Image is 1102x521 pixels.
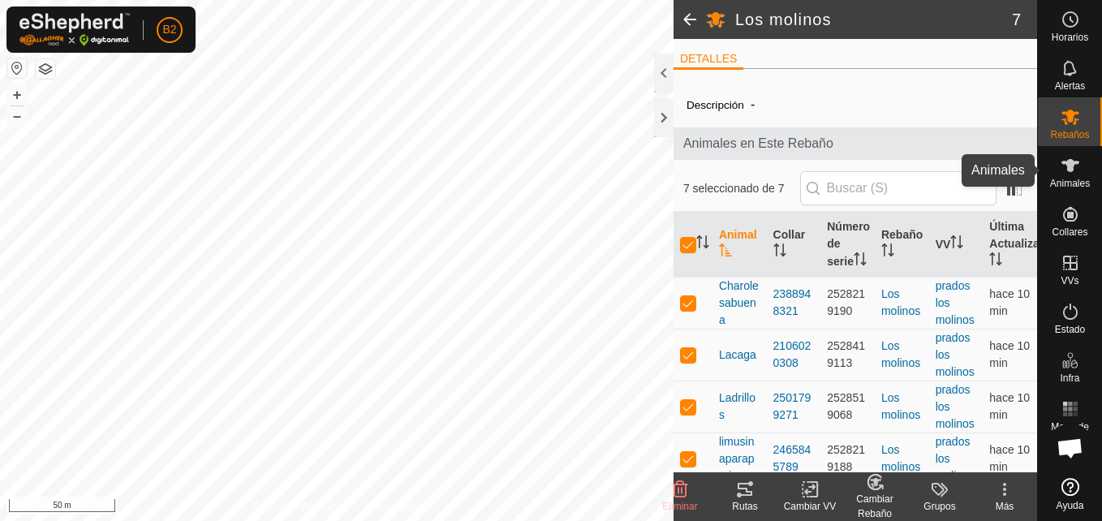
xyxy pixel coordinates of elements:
[881,441,923,476] div: Los molinos
[712,212,767,278] th: Animal
[1046,424,1095,472] div: Chat abierto
[827,338,868,372] div: 2528419113
[773,390,815,424] div: 2501799271
[1060,373,1079,383] span: Infra
[767,212,821,278] th: Collar
[881,286,923,320] div: Los molinos
[7,85,27,105] button: +
[1057,501,1084,510] span: Ayuda
[253,500,347,515] a: Política de Privacidad
[719,347,756,364] span: Lacaga
[162,21,176,38] span: B2
[674,50,744,70] li: DETALLES
[1055,325,1085,334] span: Estado
[719,278,760,329] span: Charolesabuena
[1038,471,1102,517] a: Ayuda
[719,246,732,259] p-sorticon: Activar para ordenar
[696,238,709,251] p-sorticon: Activar para ordenar
[7,106,27,126] button: –
[936,279,975,326] a: prados los molinos
[19,13,130,46] img: Logo Gallagher
[1055,81,1085,91] span: Alertas
[36,59,55,79] button: Capas del Mapa
[989,443,1030,473] span: 21 sept 2025, 8:07
[989,287,1030,317] span: 21 sept 2025, 8:07
[777,499,842,514] div: Cambiar VV
[989,339,1030,369] span: 21 sept 2025, 8:07
[366,500,420,515] a: Contáctenos
[7,58,27,78] button: Restablecer Mapa
[1061,276,1078,286] span: VVs
[875,212,929,278] th: Rebaño
[683,134,1027,153] span: Animales en Este Rebaño
[854,255,867,268] p-sorticon: Activar para ordenar
[881,390,923,424] div: Los molinos
[773,246,786,259] p-sorticon: Activar para ordenar
[827,441,868,476] div: 2528219188
[827,390,868,424] div: 2528519068
[950,238,963,251] p-sorticon: Activar para ordenar
[744,91,761,118] span: -
[989,255,1002,268] p-sorticon: Activar para ordenar
[929,212,984,278] th: VV
[773,286,815,320] div: 2388948321
[1042,422,1098,441] span: Mapa de Calor
[735,10,1012,29] h2: Los molinos
[1052,227,1087,237] span: Collares
[881,338,923,372] div: Los molinos
[827,286,868,320] div: 2528219190
[907,499,972,514] div: Grupos
[989,391,1030,421] span: 21 sept 2025, 8:07
[773,338,815,372] div: 2106020308
[800,171,997,205] input: Buscar (S)
[687,99,744,111] label: Descripción
[983,212,1037,278] th: Última Actualización
[773,441,815,476] div: 2465845789
[712,499,777,514] div: Rutas
[881,246,894,259] p-sorticon: Activar para ordenar
[1050,179,1090,188] span: Animales
[1052,32,1088,42] span: Horarios
[1050,130,1089,140] span: Rebaños
[662,501,697,512] span: Eliminar
[842,492,907,521] div: Cambiar Rebaño
[719,433,760,484] span: limusinaparaparir
[1012,7,1021,32] span: 7
[719,390,760,424] span: Ladrillos
[683,180,800,197] span: 7 seleccionado de 7
[936,331,975,378] a: prados los molinos
[972,499,1037,514] div: Más
[936,383,975,430] a: prados los molinos
[820,212,875,278] th: Número de serie
[936,435,975,482] a: prados los molinos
